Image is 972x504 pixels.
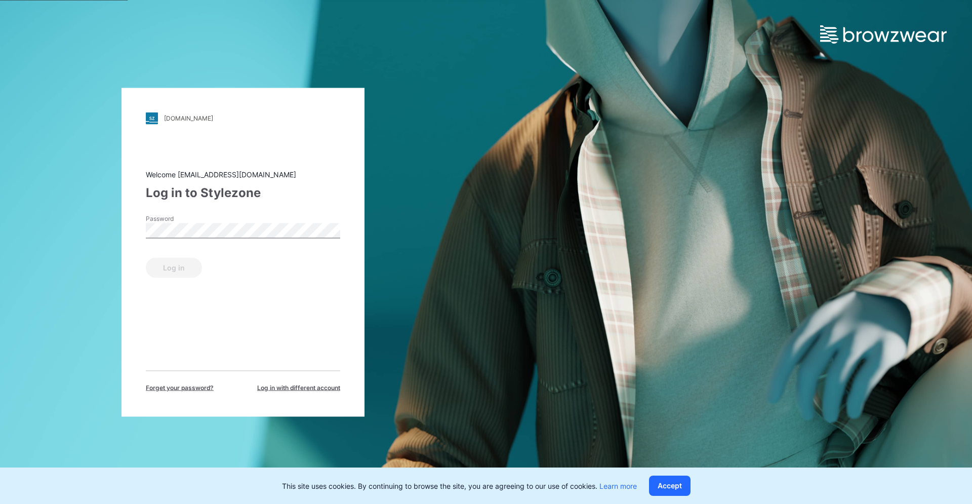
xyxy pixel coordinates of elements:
[599,482,637,490] a: Learn more
[164,114,213,122] div: [DOMAIN_NAME]
[146,169,340,179] div: Welcome [EMAIL_ADDRESS][DOMAIN_NAME]
[146,112,158,124] img: stylezone-logo.562084cfcfab977791bfbf7441f1a819.svg
[146,112,340,124] a: [DOMAIN_NAME]
[146,214,217,223] label: Password
[282,481,637,491] p: This site uses cookies. By continuing to browse the site, you are agreeing to our use of cookies.
[146,183,340,202] div: Log in to Stylezone
[649,476,691,496] button: Accept
[257,383,340,392] span: Log in with different account
[820,25,947,44] img: browzwear-logo.e42bd6dac1945053ebaf764b6aa21510.svg
[146,383,214,392] span: Forget your password?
